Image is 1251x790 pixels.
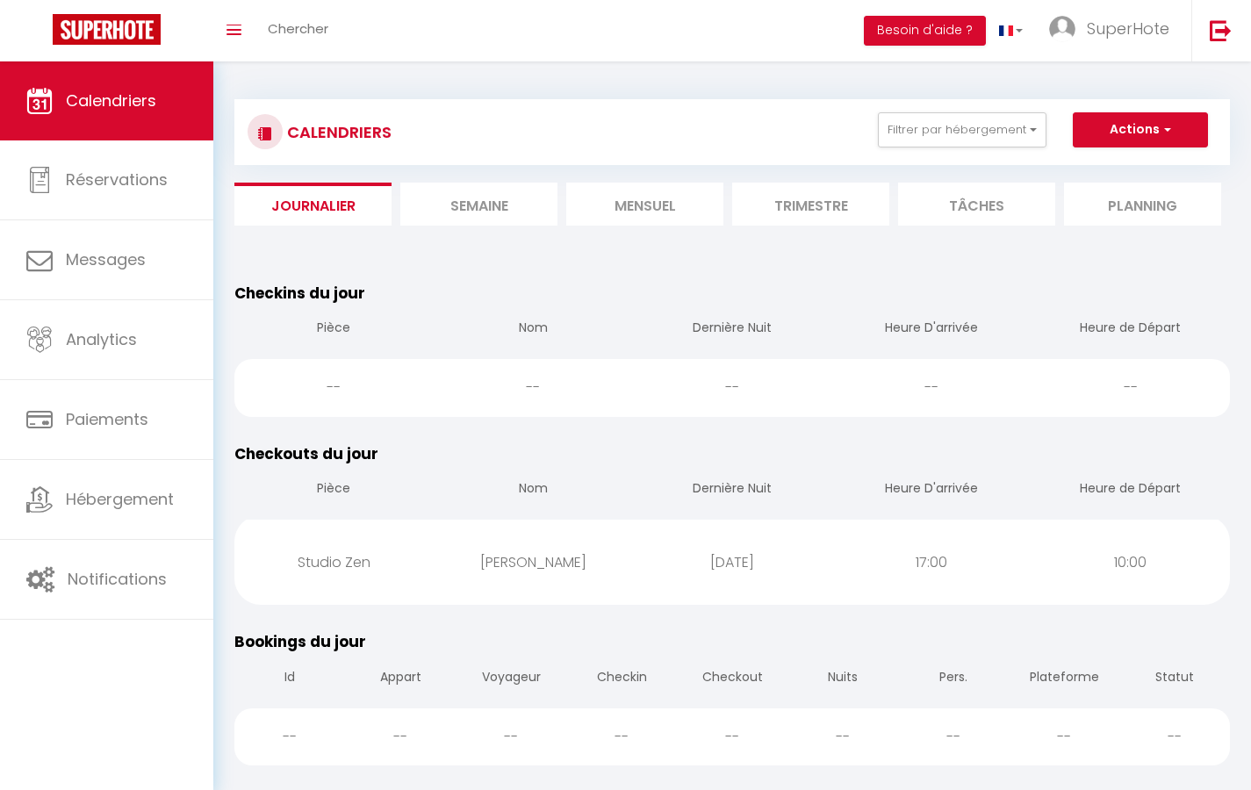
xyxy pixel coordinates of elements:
[68,568,167,590] span: Notifications
[898,708,1009,765] div: --
[633,534,832,591] div: [DATE]
[1064,183,1221,226] li: Planning
[566,183,723,226] li: Mensuel
[787,654,898,704] th: Nuits
[234,708,345,765] div: --
[234,183,392,226] li: Journalier
[732,183,889,226] li: Trimestre
[234,654,345,704] th: Id
[633,359,832,416] div: --
[234,631,366,652] span: Bookings du jour
[1119,654,1230,704] th: Statut
[14,7,67,60] button: Ouvrir le widget de chat LiveChat
[787,708,898,765] div: --
[434,359,633,416] div: --
[633,305,832,355] th: Dernière Nuit
[456,708,566,765] div: --
[566,708,677,765] div: --
[898,183,1055,226] li: Tâches
[400,183,557,226] li: Semaine
[633,465,832,515] th: Dernière Nuit
[234,534,434,591] div: Studio Zen
[66,90,156,111] span: Calendriers
[234,465,434,515] th: Pièce
[1031,305,1230,355] th: Heure de Départ
[434,534,633,591] div: [PERSON_NAME]
[456,654,566,704] th: Voyageur
[831,305,1031,355] th: Heure D'arrivée
[234,283,365,304] span: Checkins du jour
[1031,465,1230,515] th: Heure de Départ
[66,328,137,350] span: Analytics
[1009,654,1119,704] th: Plateforme
[831,359,1031,416] div: --
[677,708,787,765] div: --
[66,408,148,430] span: Paiements
[898,654,1009,704] th: Pers.
[677,654,787,704] th: Checkout
[434,305,633,355] th: Nom
[1073,112,1208,147] button: Actions
[53,14,161,45] img: Super Booking
[345,708,456,765] div: --
[1049,16,1075,42] img: ...
[283,112,392,152] h3: CALENDRIERS
[234,359,434,416] div: --
[1009,708,1119,765] div: --
[566,654,677,704] th: Checkin
[268,19,328,38] span: Chercher
[345,654,456,704] th: Appart
[66,488,174,510] span: Hébergement
[1087,18,1169,39] span: SuperHote
[66,248,146,270] span: Messages
[1031,359,1230,416] div: --
[878,112,1046,147] button: Filtrer par hébergement
[66,169,168,190] span: Réservations
[1210,19,1232,41] img: logout
[1119,708,1230,765] div: --
[1031,534,1230,591] div: 10:00
[831,465,1031,515] th: Heure D'arrivée
[434,465,633,515] th: Nom
[864,16,986,46] button: Besoin d'aide ?
[234,305,434,355] th: Pièce
[831,534,1031,591] div: 17:00
[234,443,378,464] span: Checkouts du jour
